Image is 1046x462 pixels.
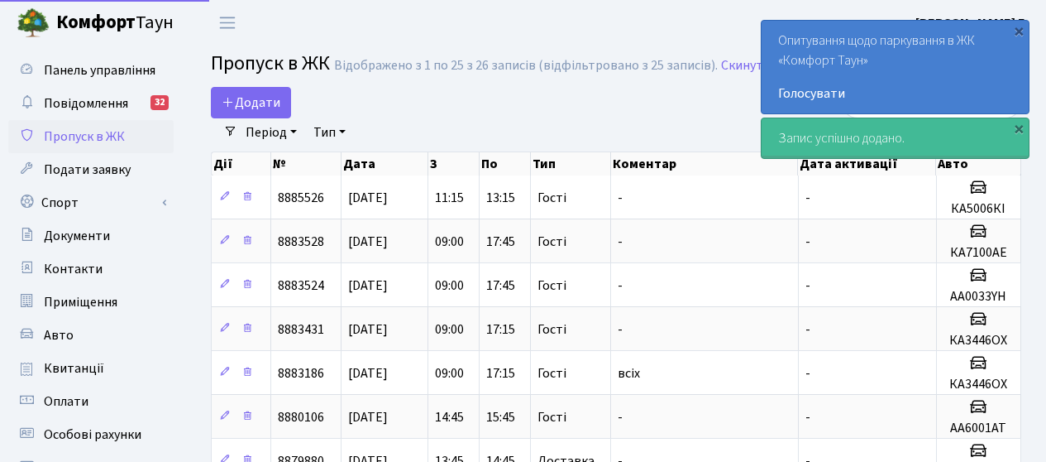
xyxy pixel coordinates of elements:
[805,233,810,251] span: -
[212,152,271,176] th: Дії
[762,21,1029,113] div: Опитування щодо паркування в ЖК «Комфорт Таун»
[618,233,623,251] span: -
[278,233,324,251] span: 8883528
[486,408,515,426] span: 15:45
[936,152,1020,176] th: Авто
[805,277,810,295] span: -
[618,320,623,339] span: -
[278,364,324,383] span: 8883186
[798,152,936,176] th: Дата активації
[150,95,169,110] div: 32
[8,120,174,153] a: Пропуск в ЖК
[348,320,388,339] span: [DATE]
[207,9,248,36] button: Переключити навігацію
[17,7,50,40] img: logo.png
[486,189,515,207] span: 13:15
[211,87,291,118] a: Додати
[239,118,303,147] a: Період
[435,189,464,207] span: 11:15
[943,377,1014,392] h5: КА3446ОХ
[334,58,718,74] div: Відображено з 1 по 25 з 26 записів (відфільтровано з 25 записів).
[1010,120,1027,137] div: ×
[805,189,810,207] span: -
[805,408,810,426] span: -
[721,58,771,74] a: Скинути
[778,84,1012,103] a: Голосувати
[428,152,480,176] th: З
[8,319,174,352] a: Авто
[222,94,280,112] span: Додати
[537,323,566,336] span: Гості
[943,421,1014,436] h5: АА6001АТ
[537,367,566,380] span: Гості
[915,13,1026,33] a: [PERSON_NAME] Г.
[435,233,464,251] span: 09:00
[44,359,104,378] span: Квитанції
[486,320,515,339] span: 17:15
[943,289,1014,305] h5: АА0033YH
[611,152,799,176] th: Коментар
[44,128,125,146] span: Пропуск в ЖК
[8,153,174,186] a: Подати заявку
[211,49,330,78] span: Пропуск в ЖК
[44,94,128,113] span: Повідомлення
[44,293,117,311] span: Приміщення
[44,61,155,79] span: Панель управління
[56,9,136,36] b: Комфорт
[805,320,810,339] span: -
[342,152,427,176] th: Дата
[8,385,174,418] a: Оплати
[278,320,324,339] span: 8883431
[943,201,1014,217] h5: КА5006КІ
[435,277,464,295] span: 09:00
[486,277,515,295] span: 17:45
[348,233,388,251] span: [DATE]
[44,161,131,179] span: Подати заявку
[915,14,1026,32] b: [PERSON_NAME] Г.
[348,189,388,207] span: [DATE]
[618,277,623,295] span: -
[618,364,640,383] span: всіх
[8,87,174,120] a: Повідомлення32
[435,408,464,426] span: 14:45
[531,152,611,176] th: Тип
[8,54,174,87] a: Панель управління
[8,219,174,253] a: Документи
[278,277,324,295] span: 8883524
[44,227,110,245] span: Документи
[943,245,1014,261] h5: КА7100AE
[943,333,1014,349] h5: КА3446ОХ
[805,364,810,383] span: -
[44,260,103,278] span: Контакти
[271,152,342,176] th: №
[44,392,88,411] span: Оплати
[537,411,566,424] span: Гості
[307,118,352,147] a: Тип
[44,326,74,344] span: Авто
[278,189,324,207] span: 8885526
[435,320,464,339] span: 09:00
[618,189,623,207] span: -
[44,426,141,444] span: Особові рахунки
[56,9,174,37] span: Таун
[8,418,174,451] a: Особові рахунки
[348,364,388,383] span: [DATE]
[486,233,515,251] span: 17:45
[1010,22,1027,39] div: ×
[8,186,174,219] a: Спорт
[348,277,388,295] span: [DATE]
[278,408,324,426] span: 8880106
[348,408,388,426] span: [DATE]
[486,364,515,383] span: 17:15
[8,253,174,286] a: Контакти
[480,152,531,176] th: По
[435,364,464,383] span: 09:00
[537,235,566,248] span: Гості
[618,408,623,426] span: -
[537,191,566,205] span: Гості
[8,286,174,319] a: Приміщення
[8,352,174,385] a: Квитанції
[762,118,1029,158] div: Запис успішно додано.
[537,279,566,292] span: Гості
